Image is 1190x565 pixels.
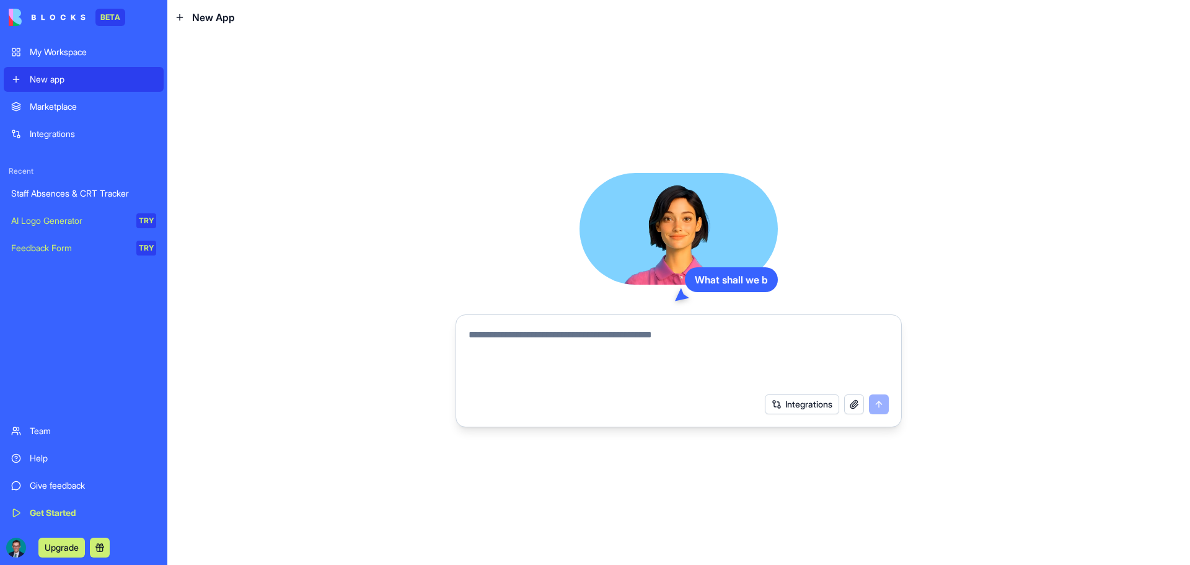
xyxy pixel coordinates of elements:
a: Staff Absences & CRT Tracker [4,181,164,206]
div: AI Logo Generator [11,215,128,227]
a: Marketplace [4,94,164,119]
a: My Workspace [4,40,164,65]
button: Upgrade [38,538,85,558]
a: BETA [9,9,125,26]
div: TRY [136,241,156,256]
a: Upgrade [38,541,85,553]
span: New App [192,10,235,25]
div: Get Started [30,507,156,519]
img: ACg8ocIWlyrQpyC9rYw-i5p2BYllzGazdWR06BEnwygcaoTbuhncZJth=s96-c [6,538,26,558]
div: Marketplace [30,100,156,113]
a: Integrations [4,122,164,146]
div: Integrations [30,128,156,140]
div: Help [30,452,156,465]
img: logo [9,9,86,26]
a: AI Logo GeneratorTRY [4,208,164,233]
div: BETA [95,9,125,26]
a: Feedback FormTRY [4,236,164,260]
div: My Workspace [30,46,156,58]
div: Staff Absences & CRT Tracker [11,187,156,200]
button: Integrations [765,394,839,414]
div: What shall we b [685,267,778,292]
div: TRY [136,213,156,228]
a: Get Started [4,500,164,525]
span: Recent [4,166,164,176]
div: New app [30,73,156,86]
div: Feedback Form [11,242,128,254]
div: Give feedback [30,479,156,492]
a: Team [4,419,164,443]
a: Help [4,446,164,471]
a: Give feedback [4,473,164,498]
a: New app [4,67,164,92]
div: Team [30,425,156,437]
